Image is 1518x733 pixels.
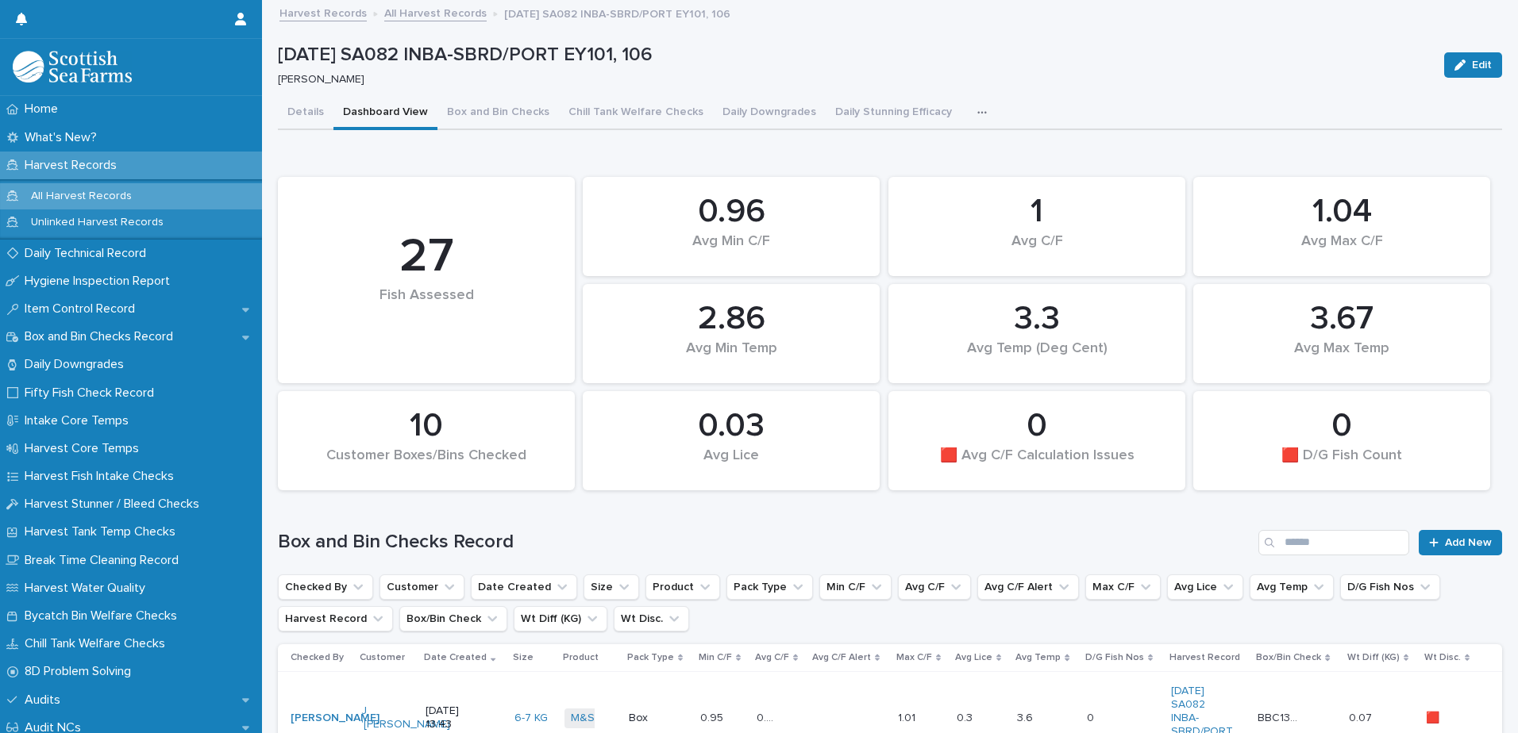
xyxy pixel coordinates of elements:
button: Details [278,97,333,130]
a: 6-7 KG [514,712,548,725]
a: [PERSON_NAME] [291,712,379,725]
p: [DATE] SA082 INBA-SBRD/PORT EY101, 106 [278,44,1431,67]
p: 0.3 [957,708,976,725]
p: [PERSON_NAME] [278,73,1425,86]
a: All Harvest Records [384,3,487,21]
button: Customer [379,574,464,600]
p: Harvest Fish Intake Checks [18,469,187,484]
p: Harvest Water Quality [18,581,158,596]
input: Search [1258,530,1409,555]
p: 3.6 [1017,708,1036,725]
div: Avg C/F [915,233,1158,267]
img: mMrefqRFQpe26GRNOUkG [13,51,132,83]
button: Avg C/F [898,574,971,600]
button: Harvest Record [278,606,393,631]
button: Avg Lice [1167,574,1243,600]
div: 1 [915,192,1158,232]
button: Dashboard View [333,97,437,130]
div: Avg Max Temp [1220,340,1463,374]
button: Checked By [278,574,373,600]
div: 3.67 [1220,299,1463,339]
div: Customer Boxes/Bins Checked [305,447,548,481]
p: Avg C/F [755,649,789,666]
p: Daily Downgrades [18,357,137,372]
p: Box [629,712,676,725]
div: 2.86 [610,299,853,339]
p: Harvest Record [1169,649,1240,666]
button: Product [645,574,720,600]
button: Max C/F [1085,574,1161,600]
button: Size [584,574,639,600]
button: Pack Type [726,574,813,600]
p: Chill Tank Welfare Checks [18,636,178,651]
p: 0.07 [1349,708,1375,725]
div: Fish Assessed [305,287,548,337]
p: [DATE] SA082 INBA-SBRD/PORT EY101, 106 [504,4,730,21]
p: Customer [360,649,405,666]
p: BBC13090 [1258,708,1308,725]
p: Item Control Record [18,301,148,317]
p: 🟥 [1426,708,1443,725]
button: Min C/F [819,574,892,600]
p: Bycatch Bin Welfare Checks [18,608,190,624]
div: 3.3 [915,299,1158,339]
button: D/G Fish Nos [1340,574,1440,600]
a: M&S Select [571,712,630,725]
div: Avg Min Temp [610,340,853,374]
button: Date Created [471,574,577,600]
a: Add New [1419,530,1502,555]
div: 27 [305,228,548,286]
span: Edit [1472,59,1492,71]
button: Box and Bin Checks [437,97,559,130]
p: Unlinked Harvest Records [18,216,176,229]
span: Add New [1445,537,1492,548]
button: Avg C/F Alert [977,574,1079,600]
p: Audits [18,693,73,708]
p: Hygiene Inspection Report [18,274,183,289]
button: Avg Temp [1250,574,1334,600]
p: 1.01 [898,708,919,725]
p: Min C/F [699,649,732,666]
a: J '[PERSON_NAME] [361,704,450,731]
p: [DATE] 13:43 [426,704,472,731]
button: Daily Stunning Efficacy [826,97,961,130]
p: Harvest Core Temps [18,441,152,456]
p: Harvest Stunner / Bleed Checks [18,497,212,512]
div: 0 [1220,406,1463,446]
p: Avg Temp [1015,649,1061,666]
p: Size [513,649,534,666]
a: Harvest Records [279,3,367,21]
div: 0.96 [610,192,853,232]
div: Avg Temp (Deg Cent) [915,340,1158,374]
button: Chill Tank Welfare Checks [559,97,713,130]
div: 1.04 [1220,192,1463,232]
p: Harvest Records [18,158,129,173]
p: Harvest Tank Temp Checks [18,524,188,539]
p: Max C/F [896,649,932,666]
p: Home [18,102,71,117]
div: 0.03 [610,406,853,446]
p: Wt Disc. [1424,649,1461,666]
p: Intake Core Temps [18,413,141,428]
p: What's New? [18,130,110,145]
p: D/G Fish Nos [1085,649,1144,666]
div: Avg Min C/F [610,233,853,267]
p: Pack Type [627,649,674,666]
p: Date Created [424,649,487,666]
button: Wt Disc. [614,606,689,631]
button: Edit [1444,52,1502,78]
h1: Box and Bin Checks Record [278,531,1252,554]
div: 10 [305,406,548,446]
p: Box and Bin Checks Record [18,329,186,344]
p: Avg Lice [955,649,992,666]
div: 🟥 D/G Fish Count [1220,447,1463,481]
p: Break Time Cleaning Record [18,553,191,568]
p: 0.99 [757,708,783,725]
p: 0.95 [700,708,726,725]
p: 8D Problem Solving [18,664,144,679]
button: Daily Downgrades [713,97,826,130]
p: Product [563,649,599,666]
button: Wt Diff (KG) [514,606,607,631]
div: 🟥 Avg C/F Calculation Issues [915,447,1158,481]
